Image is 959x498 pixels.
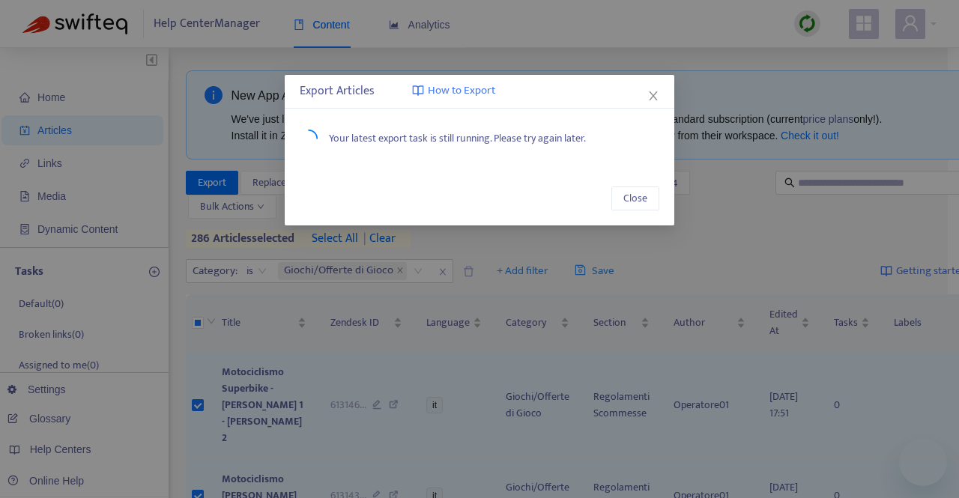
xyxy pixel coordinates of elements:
[300,82,659,100] div: Export Articles
[611,186,659,210] button: Close
[647,90,659,102] span: close
[645,88,662,104] button: Close
[899,438,947,486] iframe: Button to launch messaging window
[412,85,424,97] img: image-link
[300,130,318,148] span: loading
[623,190,647,207] span: Close
[329,130,586,147] span: Your latest export task is still running. Please try again later.
[412,82,495,100] a: How to Export
[428,82,495,100] span: How to Export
